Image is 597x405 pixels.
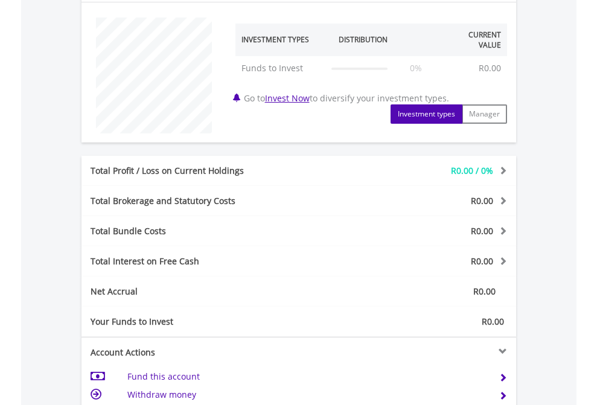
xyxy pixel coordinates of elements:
span: R0.00 [471,255,493,267]
td: R0.00 [473,56,507,80]
td: Funds to Invest [235,56,326,80]
div: Go to to diversify your investment types. [226,11,516,124]
span: R0.00 / 0% [451,165,493,176]
a: Invest Now [265,92,310,104]
button: Investment types [391,104,462,124]
span: R0.00 [482,316,504,327]
span: R0.00 [471,195,493,206]
div: Total Profit / Loss on Current Holdings [81,165,335,177]
td: 0% [394,56,439,80]
div: Distribution [339,34,388,45]
th: Investment Types [235,24,326,56]
th: Current Value [439,24,507,56]
td: Withdraw money [127,386,484,404]
button: Manager [462,104,507,124]
div: Your Funds to Invest [81,316,299,328]
div: Total Interest on Free Cash [81,255,335,267]
div: Total Bundle Costs [81,225,335,237]
td: Fund this account [127,368,484,386]
div: Total Brokerage and Statutory Costs [81,195,335,207]
span: R0.00 [471,225,493,237]
span: R0.00 [473,285,496,297]
div: Net Accrual [81,285,335,298]
div: Account Actions [81,346,299,359]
